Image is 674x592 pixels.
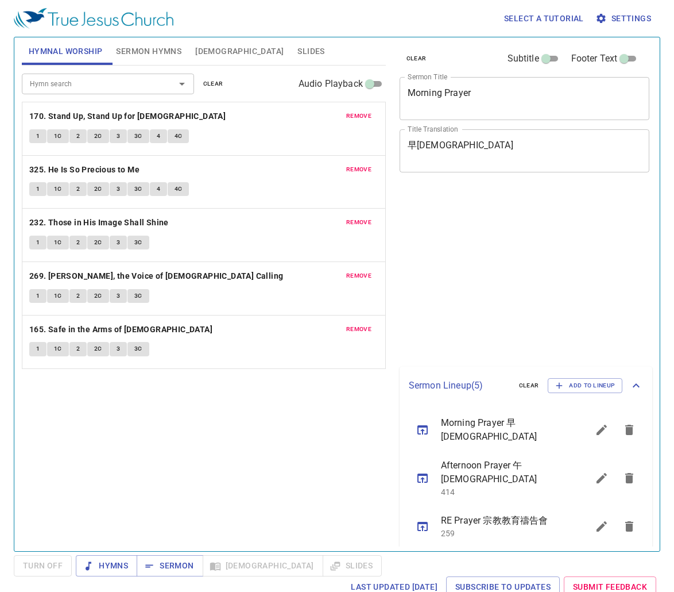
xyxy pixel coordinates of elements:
span: 4 [157,184,160,194]
span: remove [346,217,371,228]
b: 170. Stand Up, Stand Up for [DEMOGRAPHIC_DATA] [29,109,226,124]
button: 3C [127,289,149,303]
span: 3C [134,184,142,194]
button: 1 [29,342,47,356]
span: 2 [76,291,80,301]
span: 1 [36,344,40,354]
span: 1C [54,237,62,248]
button: 2 [69,289,87,303]
span: Settings [598,11,651,26]
button: 1C [47,236,69,249]
span: Select a tutorial [504,11,584,26]
span: 1 [36,237,40,248]
button: remove [339,163,378,176]
span: clear [519,380,539,391]
button: remove [339,216,378,229]
button: Sermon [137,555,203,576]
button: 1C [47,289,69,303]
span: remove [346,111,371,121]
span: Sermon Hymns [116,44,181,59]
button: 3 [110,236,127,249]
span: 2C [94,237,102,248]
button: Select a tutorial [499,8,588,29]
button: 2 [69,342,87,356]
button: 170. Stand Up, Stand Up for [DEMOGRAPHIC_DATA] [29,109,228,124]
span: Audio Playback [299,77,363,91]
span: 3C [134,237,142,248]
button: 2C [87,182,109,196]
span: 2 [76,131,80,141]
button: 2 [69,236,87,249]
button: 4 [150,182,167,196]
span: 2C [94,131,102,141]
button: remove [339,109,378,123]
button: 3C [127,129,149,143]
button: 4 [150,129,167,143]
button: remove [339,269,378,283]
button: 4C [168,129,189,143]
button: 1C [47,182,69,196]
button: 3C [127,342,149,356]
button: 165. Safe in the Arms of [DEMOGRAPHIC_DATA] [29,322,215,337]
span: 3 [117,291,120,301]
span: 3 [117,237,120,248]
span: 2 [76,237,80,248]
span: 2C [94,344,102,354]
span: 1C [54,131,62,141]
button: 2 [69,182,87,196]
button: 2C [87,289,109,303]
span: 4C [175,184,183,194]
p: 414 [441,486,560,498]
span: 3 [117,131,120,141]
span: remove [346,271,371,281]
button: 1 [29,289,47,303]
button: clear [512,379,546,393]
span: Subtitle [508,52,539,66]
button: 1 [29,129,47,143]
span: clear [406,53,427,64]
textarea: 早[DEMOGRAPHIC_DATA] [408,140,642,162]
button: 3 [110,342,127,356]
span: 2 [76,344,80,354]
span: 1 [36,291,40,301]
span: Add to Lineup [555,380,615,391]
span: 3 [117,184,120,194]
button: Add to Lineup [548,378,622,393]
b: 325. He Is So Precious to Me [29,163,140,177]
button: 2C [87,129,109,143]
button: 1 [29,236,47,249]
button: 1 [29,182,47,196]
span: Hymnal Worship [29,44,103,59]
b: 165. Safe in the Arms of [DEMOGRAPHIC_DATA] [29,322,212,337]
span: Footer Text [571,52,618,66]
button: 1C [47,342,69,356]
iframe: from-child [395,184,601,362]
button: 3C [127,182,149,196]
button: Open [174,76,190,92]
span: Slides [297,44,324,59]
span: Hymns [85,559,128,573]
span: Afternoon Prayer 午[DEMOGRAPHIC_DATA] [441,459,560,486]
span: 3 [117,344,120,354]
b: 232. Those in His Image Shall Shine [29,216,169,230]
p: 259 [441,528,560,539]
div: Sermon Lineup(5)clearAdd to Lineup [400,367,652,405]
img: True Jesus Church [14,8,173,29]
button: 325. He Is So Precious to Me [29,163,142,177]
button: 4C [168,182,189,196]
button: 1C [47,129,69,143]
b: 269. [PERSON_NAME], the Voice of [DEMOGRAPHIC_DATA] Calling [29,269,284,283]
span: RE Prayer 宗教教育禱告會 [441,514,560,528]
textarea: Morning Prayer [408,87,642,109]
span: 1C [54,291,62,301]
button: 3 [110,289,127,303]
button: Hymns [76,555,137,576]
span: remove [346,324,371,335]
button: 2 [69,129,87,143]
button: 269. [PERSON_NAME], the Voice of [DEMOGRAPHIC_DATA] Calling [29,269,285,283]
span: 4C [175,131,183,141]
span: 3C [134,344,142,354]
span: 2C [94,291,102,301]
span: 1C [54,344,62,354]
span: 1C [54,184,62,194]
